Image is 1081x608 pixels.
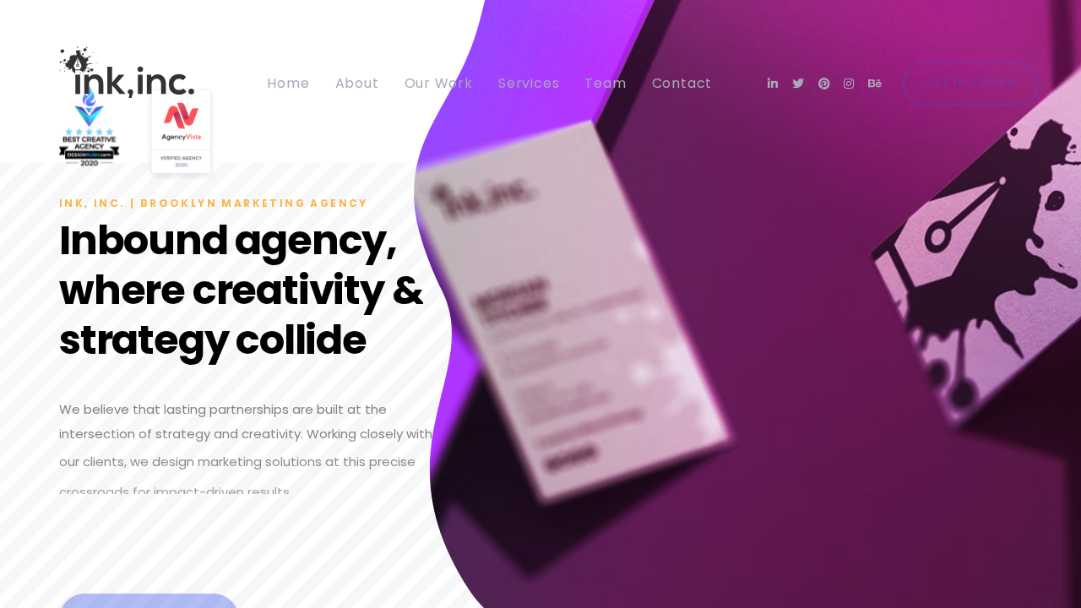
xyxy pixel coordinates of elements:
[335,73,379,93] span: About
[59,195,368,211] span: Ink, Inc. | Brooklyn Marketing Agency
[59,312,367,368] span: strategy collide
[405,73,473,93] span: Our Work
[925,73,1016,93] span: Get in Touch
[59,212,397,269] span: Inbound agency,
[59,452,416,470] span: our clients, we design marketing solutions at this precise
[59,425,432,442] span: intersection of strategy and creativity. Working closely with
[59,400,387,418] span: We believe that lasting partnerships are built at the
[498,73,559,93] span: Services
[267,73,309,93] span: Home
[42,15,211,129] img: Ink, Inc. | Marketing Agency
[59,262,423,318] span: where creativity &
[652,73,713,93] span: Contact
[903,62,1039,106] a: Get in Touch
[59,483,292,501] span: crossroads for impact-driven results.
[584,73,626,93] span: Team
